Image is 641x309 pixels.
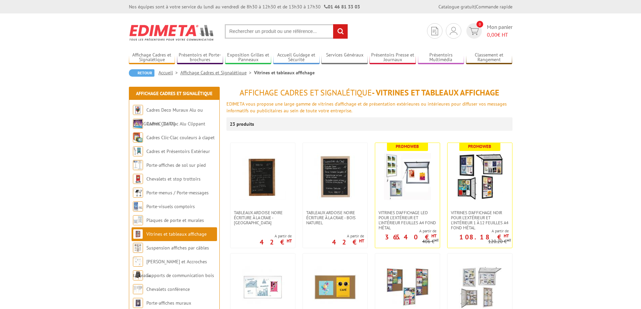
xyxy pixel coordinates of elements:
a: Présentoirs Presse et Journaux [369,52,416,63]
span: VITRINES D'AFFICHAGE NOIR POUR L'EXTÉRIEUR ET L'INTÉRIEUR 1 À 12 FEUILLES A4 FOND MÉTAL [451,210,509,230]
a: Commande rapide [476,4,512,10]
span: A partir de [375,228,436,234]
b: Promoweb [468,144,491,149]
a: Tableaux Ardoise Noire écriture à la craie - Bois Naturel [303,210,367,225]
span: Affichage Cadres et Signalétique [240,87,372,98]
input: rechercher [333,24,348,39]
a: Présentoirs Multimédia [418,52,464,63]
a: [PERSON_NAME] et Accroches tableaux [133,259,207,278]
p: EDIMETA vous propose une large gamme de vitrines d'affichage et de présentation extérieures ou in... [226,101,512,114]
img: devis rapide [469,27,479,35]
img: Cimaises et Accroches tableaux [133,257,143,267]
img: Porte-visuels comptoirs [133,201,143,211]
b: Promoweb [396,144,419,149]
span: Mon panier [487,23,512,39]
a: Accueil Guidage et Sécurité [273,52,320,63]
a: Affichage Cadres et Signalétique [129,52,175,63]
span: 0 [476,21,483,28]
sup: HT [504,233,509,239]
a: Présentoirs et Porte-brochures [177,52,223,63]
h1: - Vitrines et tableaux affichage [226,88,512,97]
img: Tableaux Ardoise Noire écriture à la craie - Bois Foncé [239,153,286,200]
img: Plaques de porte et murales [133,215,143,225]
img: Edimeta [129,20,215,45]
li: Vitrines et tableaux affichage [254,69,315,76]
a: Affichage Cadres et Signalétique [180,70,254,76]
img: Porte-affiches de sol sur pied [133,160,143,170]
img: devis rapide [450,27,457,35]
a: devis rapide 0 Mon panier 0,00€ HT [465,23,512,39]
a: Classement et Rangement [466,52,512,63]
a: Cadres Clic-Clac Alu Clippant [146,121,205,127]
sup: HT [434,238,439,242]
div: | [438,3,512,10]
a: Catalogue gratuit [438,4,475,10]
a: Vitrines et tableaux affichage [146,231,207,237]
a: Retour [129,69,154,77]
a: Cadres Deco Muraux Alu ou [GEOGRAPHIC_DATA] [133,107,203,127]
div: Nos équipes sont à votre service du lundi au vendredi de 8h30 à 12h30 et de 13h30 à 17h30 [129,3,360,10]
span: Tableaux Ardoise Noire écriture à la craie - Bois Naturel [306,210,364,225]
img: Vitrines et tableaux affichage [133,229,143,239]
span: A partir de [332,233,364,239]
p: 42 € [260,240,292,244]
a: Porte-affiches muraux [146,300,191,306]
p: 108.18 € [459,235,509,239]
a: Porte-affiches de sol sur pied [146,162,206,168]
span: A partir de [448,228,509,234]
span: Vitrines d'affichage LED pour l'extérieur et l'intérieur feuilles A4 fond métal [379,210,436,230]
img: devis rapide [431,27,438,35]
a: VITRINES D'AFFICHAGE NOIR POUR L'EXTÉRIEUR ET L'INTÉRIEUR 1 À 12 FEUILLES A4 FOND MÉTAL [448,210,512,230]
p: 42 € [332,240,364,244]
img: Cadres et Présentoirs Extérieur [133,146,143,156]
img: Chevalets et stop trottoirs [133,174,143,184]
img: Porte-menus / Porte-messages [133,188,143,198]
strong: 01 46 81 33 03 [324,4,360,10]
img: Cadres Deco Muraux Alu ou Bois [133,105,143,115]
a: Supports de communication bois [146,272,214,278]
p: 120.20 € [488,239,511,244]
p: 406 € [422,239,439,244]
img: Tableaux Ardoise Noire écriture à la craie - Bois Naturel [312,153,359,200]
a: Suspension affiches par câbles [146,245,209,251]
a: Porte-menus / Porte-messages [146,190,209,196]
img: VITRINES D'AFFICHAGE NOIR POUR L'EXTÉRIEUR ET L'INTÉRIEUR 1 À 12 FEUILLES A4 FOND MÉTAL [456,153,503,200]
a: Chevalets et stop trottoirs [146,176,201,182]
a: Accueil [158,70,180,76]
a: Affichage Cadres et Signalétique [136,90,212,96]
span: Tableaux Ardoise Noire écriture à la craie - [GEOGRAPHIC_DATA] [234,210,292,225]
sup: HT [507,238,511,242]
p: 365.40 € [385,235,436,239]
span: € HT [487,31,512,39]
a: Services Généraux [321,52,368,63]
a: Plaques de porte et murales [146,217,204,223]
a: Porte-visuels comptoirs [146,203,195,209]
a: Chevalets conférence [146,286,190,292]
a: Cadres et Présentoirs Extérieur [146,148,210,154]
sup: HT [431,233,436,239]
sup: HT [287,238,292,244]
p: 23 produits [230,117,255,131]
input: Rechercher un produit ou une référence... [225,24,348,39]
a: Vitrines d'affichage LED pour l'extérieur et l'intérieur feuilles A4 fond métal [375,210,440,230]
a: Tableaux Ardoise Noire écriture à la craie - [GEOGRAPHIC_DATA] [230,210,295,225]
img: Vitrines d'affichage LED pour l'extérieur et l'intérieur feuilles A4 fond métal [384,153,431,200]
a: Exposition Grilles et Panneaux [225,52,272,63]
span: A partir de [260,233,292,239]
img: Suspension affiches par câbles [133,243,143,253]
img: Cadres Clic-Clac couleurs à clapet [133,132,143,143]
sup: HT [359,238,364,244]
a: Cadres Clic-Clac couleurs à clapet [146,134,215,141]
span: 0,00 [487,31,497,38]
